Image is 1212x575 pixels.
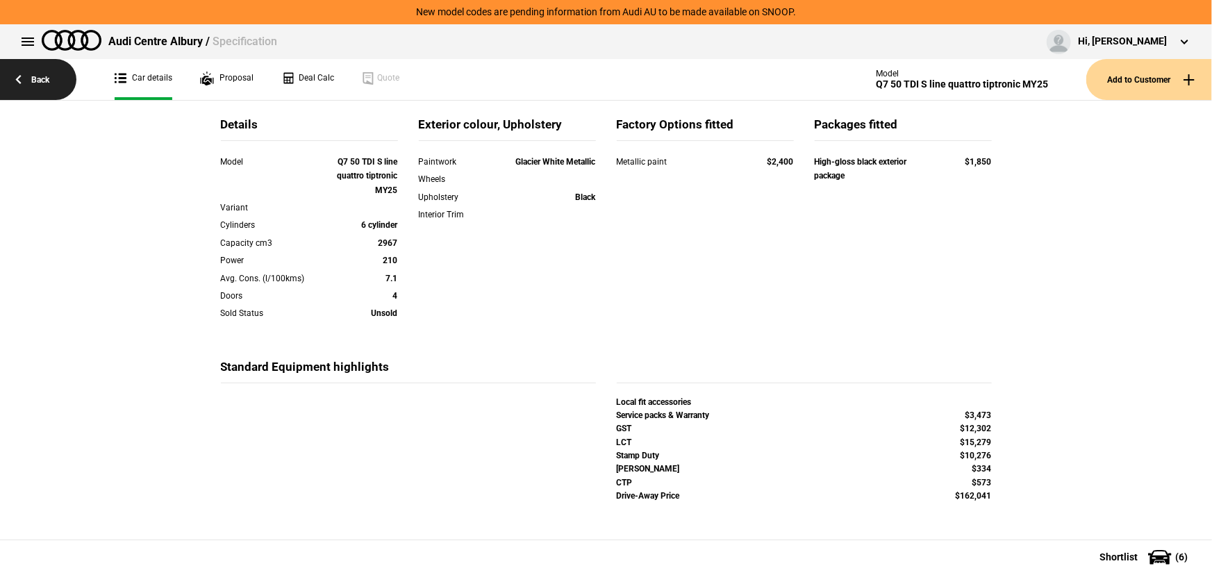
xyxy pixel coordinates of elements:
[386,274,398,283] strong: 7.1
[372,308,398,318] strong: Unsold
[815,117,992,141] div: Packages fitted
[617,464,680,474] strong: [PERSON_NAME]
[876,78,1048,90] div: Q7 50 TDI S line quattro tiptronic MY25
[815,157,907,181] strong: High-gloss black exterior package
[221,155,327,169] div: Model
[419,117,596,141] div: Exterior colour, Upholstery
[221,201,327,215] div: Variant
[221,359,596,383] div: Standard Equipment highlights
[965,157,992,167] strong: $1,850
[617,117,794,141] div: Factory Options fitted
[362,220,398,230] strong: 6 cylinder
[617,478,633,487] strong: CTP
[221,306,327,320] div: Sold Status
[200,59,254,100] a: Proposal
[419,155,490,169] div: Paintwork
[956,491,992,501] strong: $162,041
[617,155,741,169] div: Metallic paint
[617,410,710,420] strong: Service packs & Warranty
[961,424,992,433] strong: $12,302
[213,35,277,48] span: Specification
[221,236,327,250] div: Capacity cm3
[379,238,398,248] strong: 2967
[617,437,632,447] strong: LCT
[617,451,660,460] strong: Stamp Duty
[1079,540,1212,574] button: Shortlist(6)
[221,289,327,303] div: Doors
[221,117,398,141] div: Details
[42,30,101,51] img: audi.png
[961,437,992,447] strong: $15,279
[767,157,794,167] strong: $2,400
[221,272,327,285] div: Avg. Cons. (l/100kms)
[576,192,596,202] strong: Black
[972,478,992,487] strong: $573
[516,157,596,167] strong: Glacier White Metallic
[1175,552,1188,562] span: ( 6 )
[221,253,327,267] div: Power
[1099,552,1138,562] span: Shortlist
[1078,35,1167,49] div: Hi, [PERSON_NAME]
[221,218,327,232] div: Cylinders
[617,491,680,501] strong: Drive-Away Price
[419,172,490,186] div: Wheels
[876,69,1048,78] div: Model
[383,256,398,265] strong: 210
[965,410,992,420] strong: $3,473
[617,397,692,407] strong: Local fit accessories
[115,59,172,100] a: Car details
[961,451,992,460] strong: $10,276
[419,190,490,204] div: Upholstery
[393,291,398,301] strong: 4
[108,34,277,49] div: Audi Centre Albury /
[281,59,334,100] a: Deal Calc
[338,157,398,195] strong: Q7 50 TDI S line quattro tiptronic MY25
[1086,59,1212,100] button: Add to Customer
[972,464,992,474] strong: $334
[419,208,490,222] div: Interior Trim
[617,424,632,433] strong: GST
